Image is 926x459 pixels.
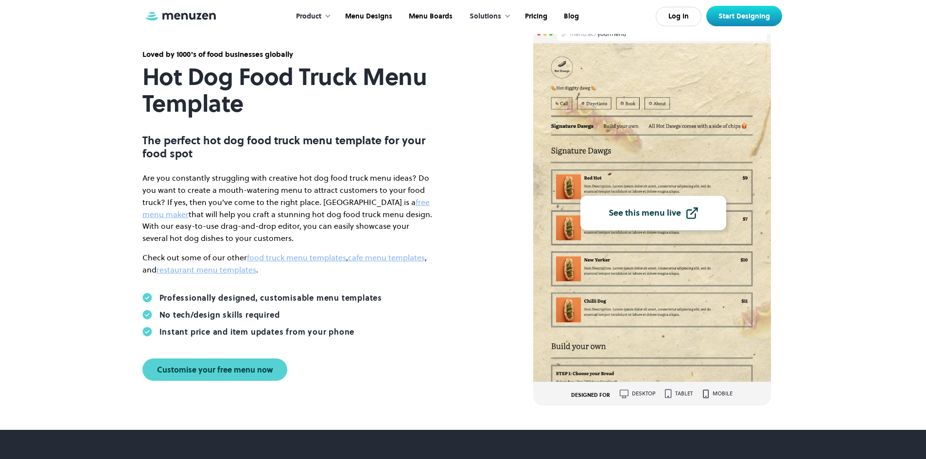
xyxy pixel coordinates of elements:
p: Check out some of our other , , and . [142,252,434,276]
div: Solutions [460,1,516,32]
img: Hot Dog Food Truck Menu Template [533,43,771,382]
a: Customise your free menu now [142,358,287,381]
div: Instant price and item updates from your phone [159,327,355,337]
div: mobile [713,391,733,396]
a: free menu maker [142,197,430,220]
a: Log In [656,7,701,26]
a: Menu Designs [336,1,400,32]
div: No tech/design skills required [159,310,280,320]
div: tablet [675,391,693,396]
a: cafe menu templates [348,252,425,263]
div: desktop [632,391,655,396]
a: Start Designing [706,6,782,26]
a: restaurant menu templates [157,264,256,275]
div: Customise your free menu now [157,366,273,374]
div: DESIGNED FOR [571,392,610,398]
a: food truck menu templates [247,252,346,263]
a: Menu Boards [400,1,460,32]
div: Solutions [470,11,501,22]
div: Loved by 1000's of food businesses globally [142,49,434,60]
div: See this menu live [609,209,681,218]
div: Product [286,1,336,32]
div: Professionally designed, customisable menu templates [159,293,383,303]
a: Pricing [516,1,555,32]
a: Blog [555,1,586,32]
div: Product [296,11,321,22]
h1: Hot Dog Food Truck Menu Template [142,64,434,117]
a: See this menu live [580,196,726,230]
p: Are you constantly struggling with creative hot dog food truck menu ideas? Do you want to create ... [142,172,434,244]
p: The perfect hot dog food truck menu template for your food spot [142,134,434,160]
